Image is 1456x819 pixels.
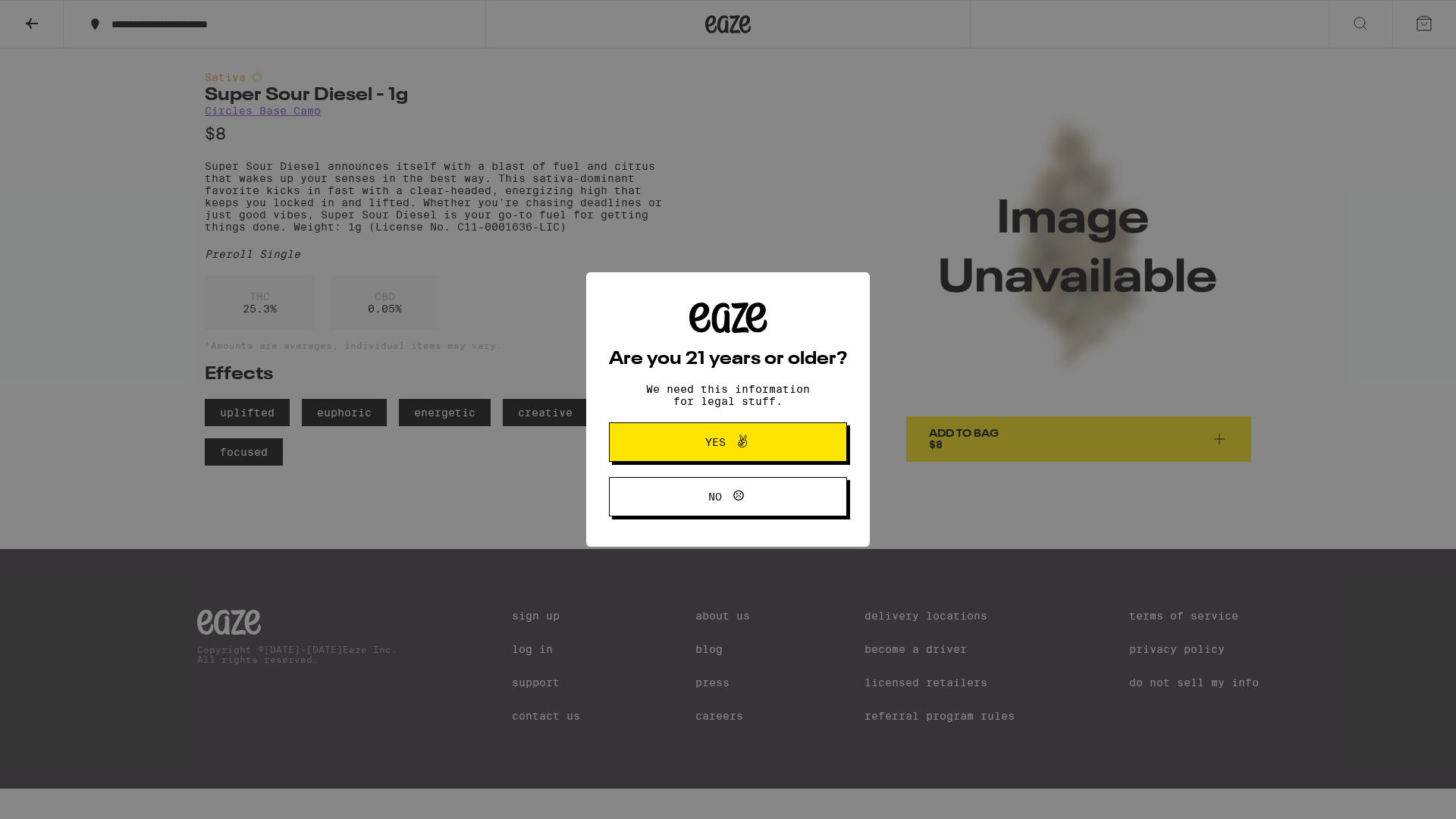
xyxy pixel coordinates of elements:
h2: Are you 21 years or older? [609,350,847,369]
button: No [609,477,847,516]
button: Yes [609,422,847,462]
span: Yes [705,437,726,447]
iframe: Opens a widget where you can find more information [1361,773,1441,811]
span: No [708,491,722,502]
p: We need this information for legal stuff. [633,383,823,407]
